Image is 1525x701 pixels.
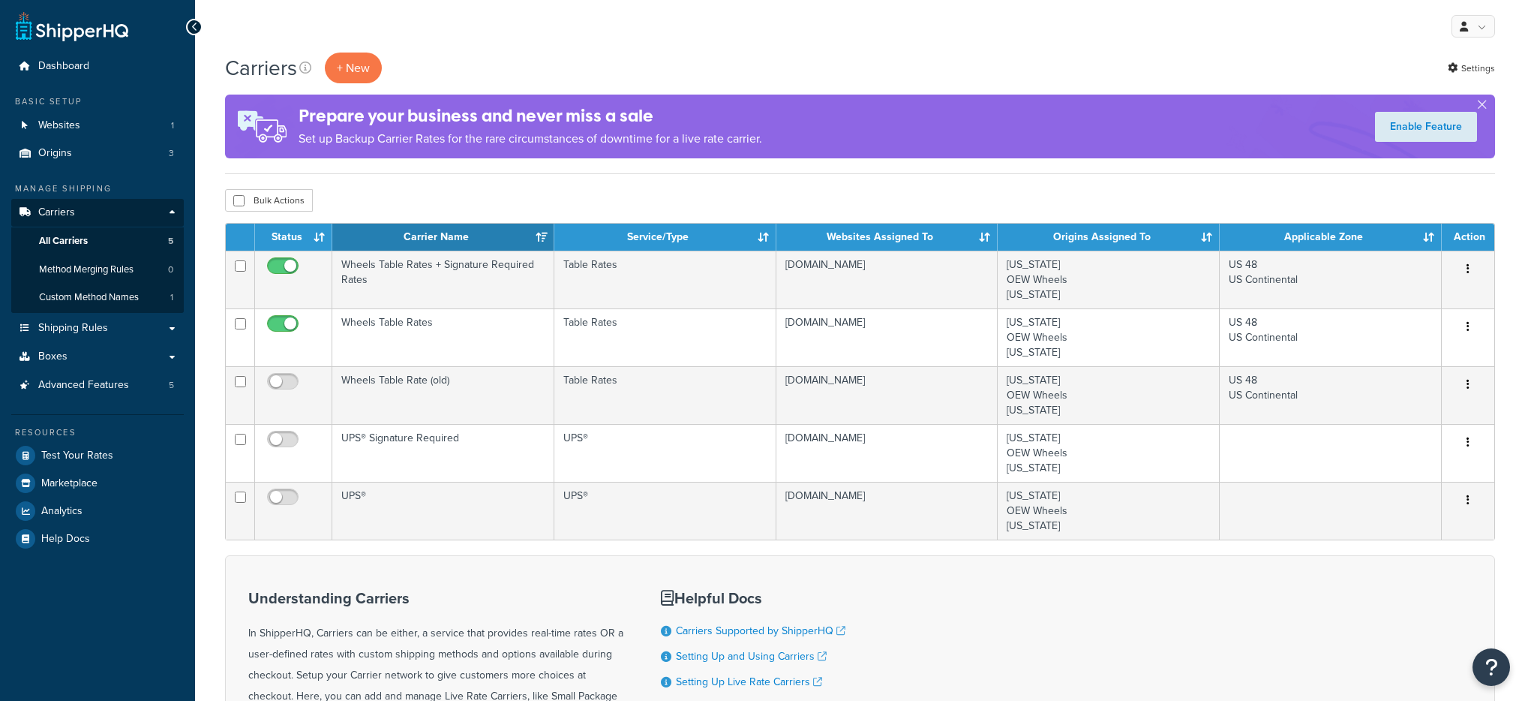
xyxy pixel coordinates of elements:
a: ShipperHQ Home [16,11,128,41]
th: Action [1442,224,1494,251]
button: Bulk Actions [225,189,313,212]
button: Open Resource Center [1472,648,1510,686]
a: Carriers Supported by ShipperHQ [676,623,845,639]
td: Wheels Table Rate (old) [332,366,554,424]
h1: Carriers [225,53,297,83]
span: Dashboard [38,60,89,73]
td: [US_STATE] OEW Wheels [US_STATE] [998,424,1220,482]
a: Settings [1448,58,1495,79]
h3: Understanding Carriers [248,590,623,606]
td: Wheels Table Rates + Signature Required Rates [332,251,554,308]
td: [US_STATE] OEW Wheels [US_STATE] [998,366,1220,424]
a: Help Docs [11,525,184,552]
a: Advanced Features 5 [11,372,184,399]
span: Test Your Rates [41,450,113,462]
th: Carrier Name: activate to sort column ascending [332,224,554,251]
span: 5 [168,235,173,248]
a: Setting Up and Using Carriers [676,648,827,664]
a: Analytics [11,498,184,525]
td: UPS® Signature Required [332,424,554,482]
span: Origins [38,147,72,160]
div: Resources [11,426,184,439]
a: Dashboard [11,53,184,80]
span: Advanced Features [38,379,129,392]
a: Websites 1 [11,112,184,140]
span: 1 [170,291,173,304]
a: Test Your Rates [11,442,184,469]
a: Carriers [11,199,184,227]
td: UPS® [332,482,554,540]
td: [DOMAIN_NAME] [776,251,998,308]
li: Custom Method Names [11,284,184,311]
td: US 48 US Continental [1220,308,1442,366]
th: Service/Type: activate to sort column ascending [554,224,776,251]
a: Origins 3 [11,140,184,167]
td: Table Rates [554,366,776,424]
button: + New [325,53,382,83]
div: Basic Setup [11,95,184,108]
span: Websites [38,119,80,132]
span: Method Merging Rules [39,263,134,276]
a: Setting Up Live Rate Carriers [676,674,822,690]
th: Websites Assigned To: activate to sort column ascending [776,224,998,251]
li: Method Merging Rules [11,256,184,284]
th: Applicable Zone: activate to sort column ascending [1220,224,1442,251]
li: Carriers [11,199,184,313]
a: Marketplace [11,470,184,497]
a: Method Merging Rules 0 [11,256,184,284]
div: Manage Shipping [11,182,184,195]
li: Origins [11,140,184,167]
td: Table Rates [554,308,776,366]
td: US 48 US Continental [1220,251,1442,308]
a: Boxes [11,343,184,371]
a: All Carriers 5 [11,227,184,255]
td: UPS® [554,424,776,482]
td: Table Rates [554,251,776,308]
a: Enable Feature [1375,112,1477,142]
td: [DOMAIN_NAME] [776,424,998,482]
h3: Helpful Docs [661,590,857,606]
img: ad-rules-rateshop-fe6ec290ccb7230408bd80ed9643f0289d75e0ffd9eb532fc0e269fcd187b520.png [225,95,299,158]
td: [DOMAIN_NAME] [776,366,998,424]
li: Websites [11,112,184,140]
a: Custom Method Names 1 [11,284,184,311]
th: Origins Assigned To: activate to sort column ascending [998,224,1220,251]
span: Help Docs [41,533,90,546]
span: All Carriers [39,235,88,248]
p: Set up Backup Carrier Rates for the rare circumstances of downtime for a live rate carrier. [299,128,762,149]
td: [US_STATE] OEW Wheels [US_STATE] [998,482,1220,540]
h4: Prepare your business and never miss a sale [299,104,762,128]
span: 1 [171,119,174,132]
td: [US_STATE] OEW Wheels [US_STATE] [998,308,1220,366]
span: 3 [169,147,174,160]
span: Custom Method Names [39,291,139,304]
span: Marketplace [41,477,98,490]
th: Status: activate to sort column ascending [255,224,332,251]
li: All Carriers [11,227,184,255]
span: 0 [168,263,173,276]
td: US 48 US Continental [1220,366,1442,424]
td: Wheels Table Rates [332,308,554,366]
td: UPS® [554,482,776,540]
li: Advanced Features [11,372,184,399]
a: Shipping Rules [11,314,184,342]
td: [US_STATE] OEW Wheels [US_STATE] [998,251,1220,308]
span: 5 [169,379,174,392]
span: Carriers [38,206,75,219]
td: [DOMAIN_NAME] [776,308,998,366]
td: [DOMAIN_NAME] [776,482,998,540]
span: Shipping Rules [38,322,108,335]
span: Boxes [38,350,68,363]
span: Analytics [41,505,83,518]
